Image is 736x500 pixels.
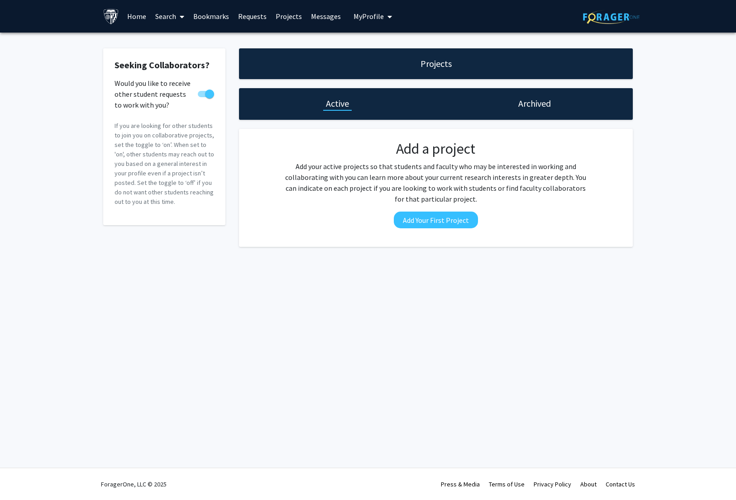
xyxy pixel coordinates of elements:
img: ForagerOne Logo [583,10,640,24]
a: Contact Us [606,480,635,488]
a: Projects [271,0,306,32]
h2: Seeking Collaborators? [115,60,214,71]
div: ForagerOne, LLC © 2025 [101,468,167,500]
p: If you are looking for other students to join you on collaborative projects, set the toggle to ‘o... [115,121,214,207]
a: Requests [234,0,271,32]
a: Privacy Policy [534,480,571,488]
a: Bookmarks [189,0,234,32]
h2: Add a project [282,140,589,157]
span: My Profile [354,12,384,21]
a: Home [123,0,151,32]
img: Johns Hopkins University Logo [103,9,119,24]
h1: Active [326,97,349,110]
button: Add Your First Project [394,212,478,228]
a: Messages [306,0,345,32]
a: Press & Media [441,480,480,488]
span: Would you like to receive other student requests to work with you? [115,78,194,110]
h1: Archived [518,97,551,110]
h1: Projects [421,57,452,70]
a: Search [151,0,189,32]
iframe: Chat [7,459,38,493]
a: About [580,480,597,488]
p: Add your active projects so that students and faculty who may be interested in working and collab... [282,161,589,204]
a: Terms of Use [489,480,525,488]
